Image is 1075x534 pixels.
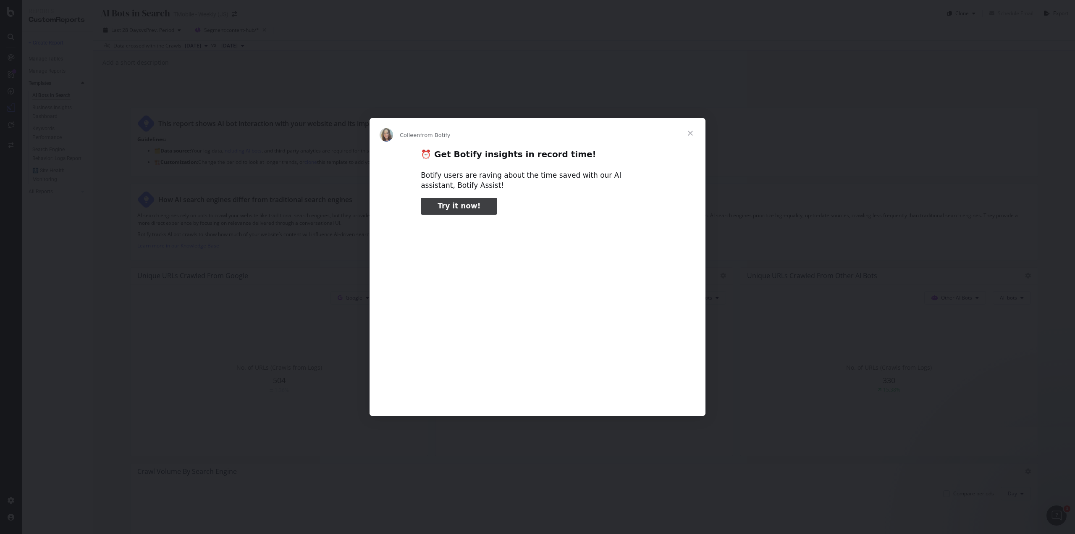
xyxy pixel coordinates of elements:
h2: ⏰ Get Botify insights in record time! [421,149,654,164]
div: Botify users are raving about the time saved with our AI assistant, Botify Assist! [421,171,654,191]
video: Play video [362,222,713,397]
span: from Botify [420,132,451,138]
span: Close [675,118,705,148]
img: Profile image for Colleen [380,128,393,142]
span: Try it now! [438,202,480,210]
a: Try it now! [421,198,497,215]
span: Colleen [400,132,420,138]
